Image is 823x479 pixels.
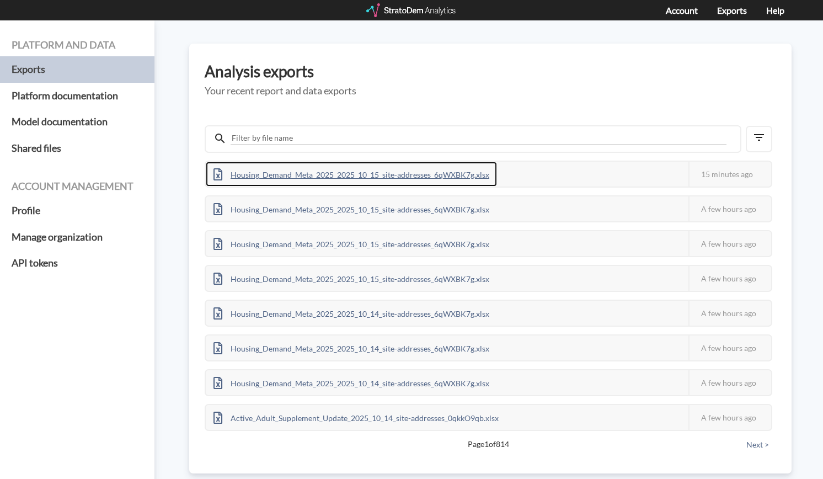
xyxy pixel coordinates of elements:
[12,250,143,276] a: API tokens
[206,377,497,386] a: Housing_Demand_Meta_2025_2025_10_14_site-addresses_6qWXBK7g.xlsx
[12,109,143,135] a: Model documentation
[688,370,771,395] div: A few hours ago
[688,336,771,360] div: A few hours ago
[206,238,497,247] a: Housing_Demand_Meta_2025_2025_10_15_site-addresses_6qWXBK7g.xlsx
[205,86,776,97] h5: Your recent report and data exports
[688,301,771,326] div: A few hours ago
[12,224,143,251] a: Manage organization
[12,56,143,83] a: Exports
[206,342,497,352] a: Housing_Demand_Meta_2025_2025_10_14_site-addresses_6qWXBK7g.xlsx
[206,336,497,360] div: Housing_Demand_Meta_2025_2025_10_14_site-addresses_6qWXBK7g.xlsx
[206,168,497,178] a: Housing_Demand_Meta_2025_2025_10_15_site-addresses_6qWXBK7g.xlsx
[206,370,497,395] div: Housing_Demand_Meta_2025_2025_10_14_site-addresses_6qWXBK7g.xlsx
[206,301,497,326] div: Housing_Demand_Meta_2025_2025_10_14_site-addresses_6qWXBK7g.xlsx
[206,266,497,291] div: Housing_Demand_Meta_2025_2025_10_15_site-addresses_6qWXBK7g.xlsx
[766,5,784,15] a: Help
[206,196,497,221] div: Housing_Demand_Meta_2025_2025_10_15_site-addresses_6qWXBK7g.xlsx
[688,405,771,430] div: A few hours ago
[205,63,776,80] h3: Analysis exports
[206,203,497,212] a: Housing_Demand_Meta_2025_2025_10_15_site-addresses_6qWXBK7g.xlsx
[206,307,497,317] a: Housing_Demand_Meta_2025_2025_10_14_site-addresses_6qWXBK7g.xlsx
[243,439,734,450] span: Page 1 of 814
[743,439,772,451] button: Next >
[206,162,497,187] div: Housing_Demand_Meta_2025_2025_10_15_site-addresses_6qWXBK7g.xlsx
[12,135,143,162] a: Shared files
[12,83,143,109] a: Platform documentation
[206,273,497,282] a: Housing_Demand_Meta_2025_2025_10_15_site-addresses_6qWXBK7g.xlsx
[717,5,747,15] a: Exports
[12,181,143,192] h4: Account management
[12,198,143,224] a: Profile
[688,266,771,291] div: A few hours ago
[688,196,771,221] div: A few hours ago
[688,162,771,187] div: 15 minutes ago
[688,231,771,256] div: A few hours ago
[206,412,506,421] a: Active_Adult_Supplement_Update_2025_10_14_site-addresses_0qkkO9qb.xlsx
[206,231,497,256] div: Housing_Demand_Meta_2025_2025_10_15_site-addresses_6qWXBK7g.xlsx
[231,132,726,145] input: Filter by file name
[12,40,143,51] h4: Platform and data
[206,405,506,430] div: Active_Adult_Supplement_Update_2025_10_14_site-addresses_0qkkO9qb.xlsx
[666,5,698,15] a: Account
